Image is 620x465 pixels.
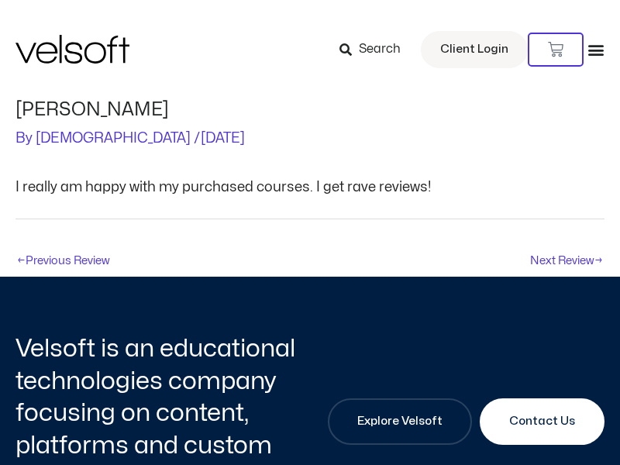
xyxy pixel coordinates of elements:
span: [DATE] [201,132,245,145]
a: Contact Us [480,398,604,445]
div: By / [15,129,604,149]
p: I really am happy with my purchased courses. I get rave reviews! [15,177,604,198]
a: Next Review→ [530,249,603,275]
span: ← [17,255,26,266]
img: Velsoft Training Materials [15,35,129,64]
div: Menu Toggle [587,41,604,58]
span: Contact Us [509,412,575,431]
h1: [PERSON_NAME] [15,99,604,121]
nav: Post navigation [15,219,604,277]
span: [DEMOGRAPHIC_DATA] [36,132,191,145]
a: [DEMOGRAPHIC_DATA] [36,132,194,145]
a: Search [339,36,412,63]
a: Explore Velsoft [328,398,472,445]
span: Search [359,40,401,60]
span: Explore Velsoft [357,412,443,431]
a: ←Previous Review [17,249,110,275]
span: → [594,255,603,266]
a: Client Login [421,31,528,68]
span: Client Login [440,40,508,60]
